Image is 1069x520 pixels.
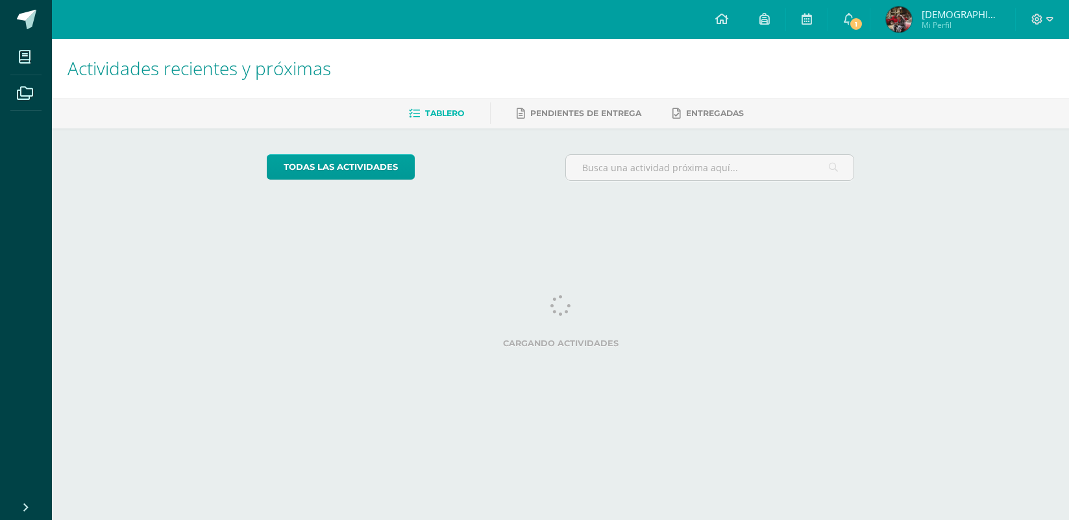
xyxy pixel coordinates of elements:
[922,19,1000,30] span: Mi Perfil
[686,108,744,118] span: Entregadas
[530,108,641,118] span: Pendientes de entrega
[68,56,331,80] span: Actividades recientes y próximas
[425,108,464,118] span: Tablero
[922,8,1000,21] span: [DEMOGRAPHIC_DATA][PERSON_NAME]
[886,6,912,32] img: e2f65459d4aaef35ad99b0eddf3b3a84.png
[517,103,641,124] a: Pendientes de entrega
[672,103,744,124] a: Entregadas
[566,155,854,180] input: Busca una actividad próxima aquí...
[409,103,464,124] a: Tablero
[849,17,863,31] span: 1
[267,154,415,180] a: todas las Actividades
[267,338,854,348] label: Cargando actividades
